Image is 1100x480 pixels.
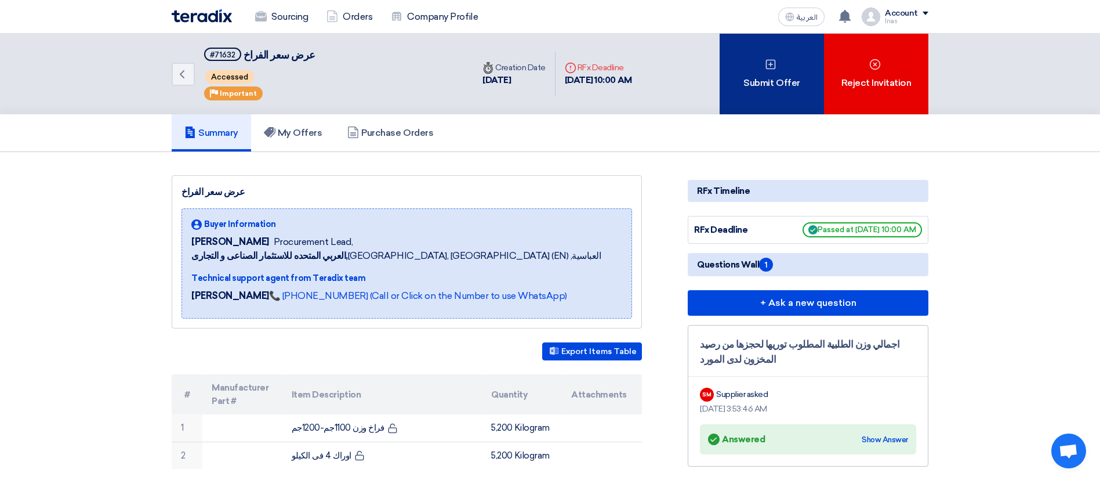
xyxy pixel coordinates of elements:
div: RFx Deadline [694,223,781,237]
span: Questions Wall [697,258,773,272]
th: Quantity [482,374,562,414]
a: Sourcing [246,4,317,30]
div: Creation Date [482,62,546,74]
span: Procurement Lead, [274,235,353,249]
a: Purchase Orders [335,114,446,151]
h5: My Offers [264,127,322,139]
td: اوراك 4 فى الكيلو [282,442,482,469]
img: profile_test.png [862,8,880,26]
div: #71632 [210,51,235,59]
span: 1 [759,258,773,272]
b: العربي المتحده للاستثمار الصناعى و التجارى, [191,250,348,261]
div: Supplier asked [716,388,768,400]
th: Manufacturer Part # [202,374,282,414]
span: Accessed [205,70,254,84]
th: Item Description [282,374,482,414]
td: 2 [172,442,202,469]
div: Submit Offer [720,34,824,114]
div: RFx Timeline [688,180,928,202]
a: Orders [317,4,382,30]
td: فراخ وزن 1100جم-1200جم [282,414,482,442]
div: Show Answer [862,434,908,446]
div: [DATE] [482,74,546,87]
div: Open chat [1051,434,1086,468]
div: Reject Invitation [824,34,928,114]
h5: عرض سعر الفراخ [204,48,315,62]
a: 📞 [PHONE_NUMBER] (Call or Click on the Number to use WhatsApp) [269,290,567,301]
div: Technical support agent from Teradix team [191,272,601,284]
td: 5,200 Kilogram [482,442,562,469]
td: 1 [172,414,202,442]
div: Answered [708,431,765,447]
button: العربية [778,8,825,26]
h5: Purchase Orders [347,127,433,139]
th: Attachments [562,374,642,414]
th: # [172,374,202,414]
div: SM [700,388,714,402]
strong: [PERSON_NAME] [191,290,269,301]
div: [DATE] 10:00 AM [565,74,632,87]
span: [PERSON_NAME] [191,235,269,249]
span: Buyer Information [204,218,276,230]
div: [DATE] 3:53:46 AM [700,403,916,415]
span: عرض سعر الفراخ [244,49,315,62]
div: عرض سعر الفراخ [181,185,632,199]
img: Teradix logo [172,9,232,23]
a: Summary [172,114,251,151]
h5: Summary [184,127,238,139]
div: اجمالي وزن الطلبية المطلوب توريها لحجزها من رصيد المخزون لدى المورد [700,337,916,367]
div: RFx Deadline [565,62,632,74]
span: العربية [797,13,818,21]
button: + Ask a new question [688,290,928,316]
td: 5,200 Kilogram [482,414,562,442]
div: Account [885,9,918,19]
button: Export Items Table [542,342,642,360]
span: Passed at [DATE] 10:00 AM [803,222,922,237]
div: Inas [885,18,928,24]
span: Important [220,89,257,98]
a: My Offers [251,114,335,151]
a: Company Profile [382,4,487,30]
span: [GEOGRAPHIC_DATA], [GEOGRAPHIC_DATA] (EN) ,العباسية [191,249,601,263]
